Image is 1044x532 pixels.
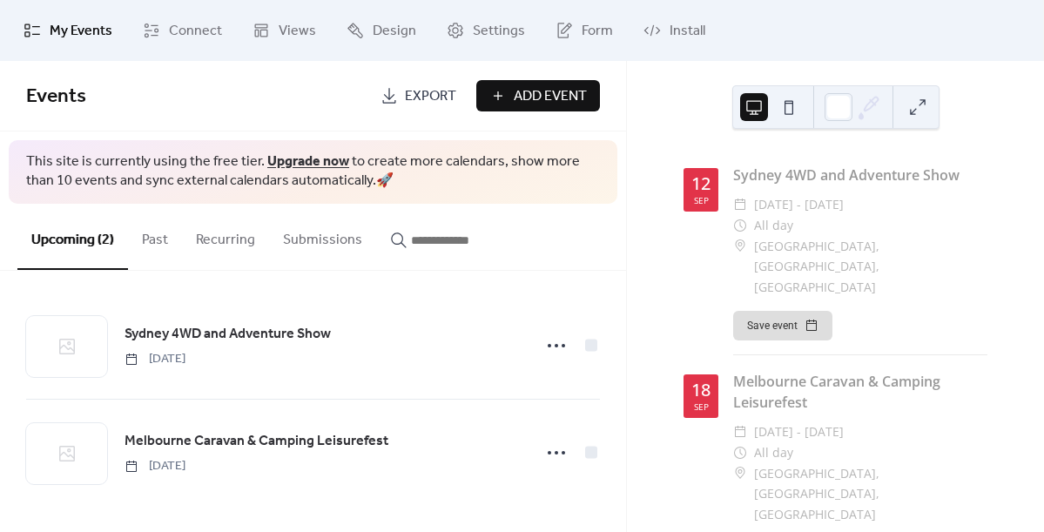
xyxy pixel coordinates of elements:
[733,371,987,413] div: Melbourne Caravan & Camping Leisurefest
[514,86,587,107] span: Add Event
[754,236,987,298] span: [GEOGRAPHIC_DATA], [GEOGRAPHIC_DATA], [GEOGRAPHIC_DATA]
[694,196,709,205] div: Sep
[128,204,182,268] button: Past
[50,21,112,42] span: My Events
[754,215,793,236] span: All day
[630,7,718,54] a: Install
[182,204,269,268] button: Recurring
[434,7,538,54] a: Settings
[26,77,86,116] span: Events
[754,442,793,463] span: All day
[733,442,747,463] div: ​
[733,421,747,442] div: ​
[125,323,331,346] a: Sydney 4WD and Adventure Show
[691,175,711,192] div: 12
[130,7,235,54] a: Connect
[733,463,747,484] div: ​
[754,421,844,442] span: [DATE] - [DATE]
[367,80,469,111] a: Export
[279,21,316,42] span: Views
[733,311,832,340] button: Save event
[10,7,125,54] a: My Events
[169,21,222,42] span: Connect
[125,430,388,453] a: Melbourne Caravan & Camping Leisurefest
[473,21,525,42] span: Settings
[125,431,388,452] span: Melbourne Caravan & Camping Leisurefest
[373,21,416,42] span: Design
[333,7,429,54] a: Design
[476,80,600,111] button: Add Event
[733,215,747,236] div: ​
[125,350,185,368] span: [DATE]
[405,86,456,107] span: Export
[670,21,705,42] span: Install
[125,457,185,475] span: [DATE]
[17,204,128,270] button: Upcoming (2)
[733,194,747,215] div: ​
[691,381,711,399] div: 18
[239,7,329,54] a: Views
[582,21,613,42] span: Form
[125,324,331,345] span: Sydney 4WD and Adventure Show
[542,7,626,54] a: Form
[733,236,747,257] div: ​
[754,463,987,525] span: [GEOGRAPHIC_DATA], [GEOGRAPHIC_DATA], [GEOGRAPHIC_DATA]
[26,152,600,192] span: This site is currently using the free tier. to create more calendars, show more than 10 events an...
[694,402,709,411] div: Sep
[733,165,987,185] div: Sydney 4WD and Adventure Show
[754,194,844,215] span: [DATE] - [DATE]
[267,148,349,175] a: Upgrade now
[269,204,376,268] button: Submissions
